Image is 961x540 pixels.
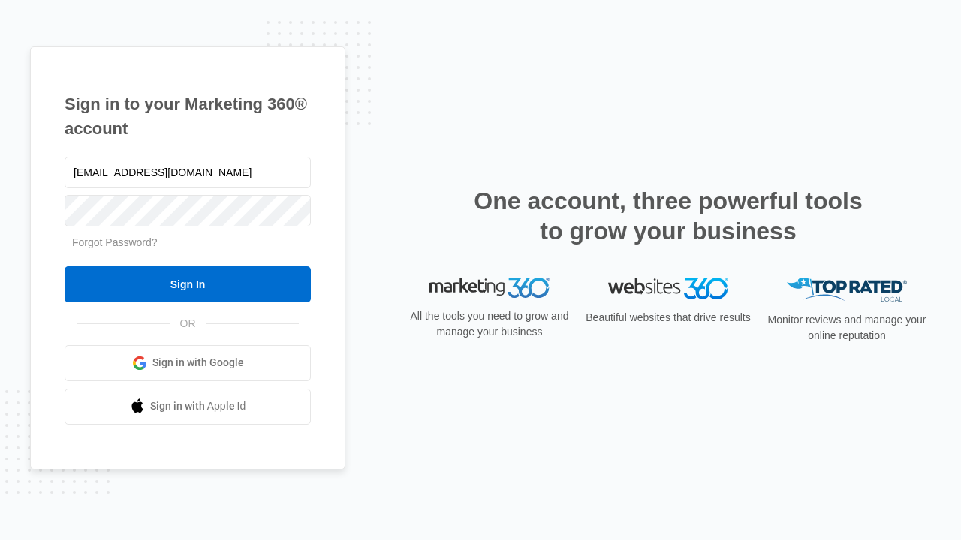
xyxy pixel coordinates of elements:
[170,316,206,331] span: OR
[65,388,311,424] a: Sign in with Apple Id
[72,236,158,248] a: Forgot Password?
[469,186,867,246] h2: One account, three powerful tools to grow your business
[65,91,311,141] h1: Sign in to your Marketing 360® account
[65,266,311,302] input: Sign In
[608,277,728,299] img: Websites 360
[584,310,752,325] p: Beautiful websites that drive results
[65,157,311,188] input: Email
[65,345,311,381] a: Sign in with Google
[787,277,907,302] img: Top Rated Local
[429,277,550,298] img: Marketing 360
[763,312,931,343] p: Monitor reviews and manage your online reputation
[150,398,246,414] span: Sign in with Apple Id
[152,355,244,370] span: Sign in with Google
[405,308,574,340] p: All the tools you need to grow and manage your business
